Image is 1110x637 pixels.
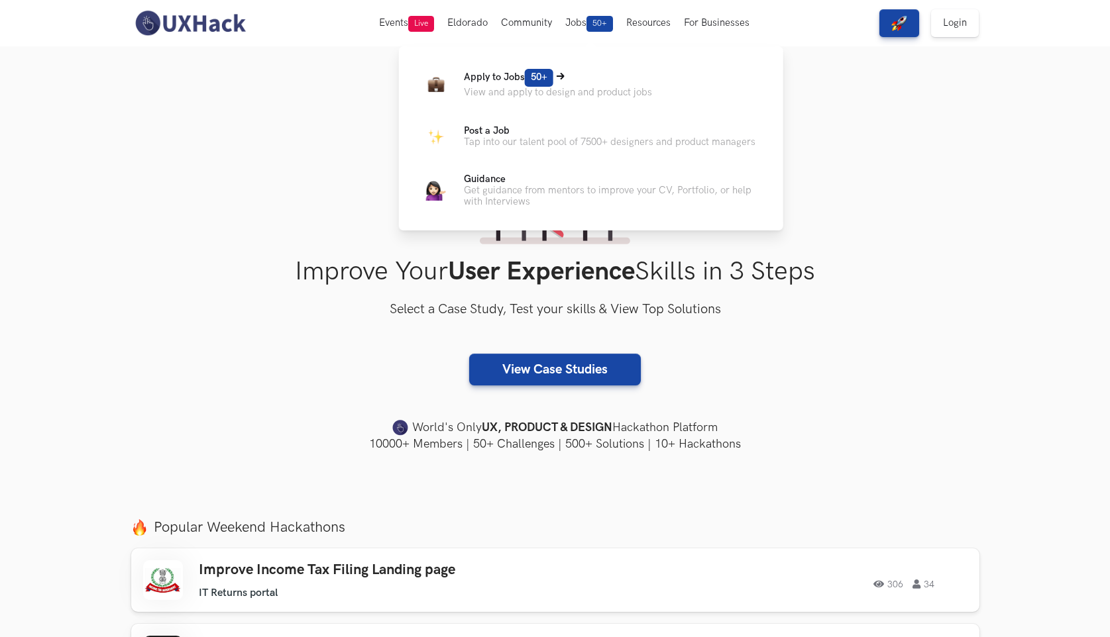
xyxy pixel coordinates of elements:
span: Guidance [464,173,506,185]
a: Login [931,9,979,37]
span: 306 [873,579,903,589]
span: Live [408,16,434,32]
a: ParkingPost a JobTap into our talent pool of 7500+ designers and product managers [420,121,762,152]
strong: UX, PRODUCT & DESIGN [482,418,612,437]
h3: Select a Case Study, Test your skills & View Top Solutions [131,299,979,320]
li: IT Returns portal [199,587,278,599]
h1: Improve Your Skills in 3 Steps [131,256,979,287]
h4: 10000+ Members | 50+ Challenges | 500+ Solutions | 10+ Hackathons [131,436,979,452]
label: Popular Weekend Hackathons [131,518,979,536]
img: UXHack-logo.png [131,9,249,37]
strong: User Experience [448,256,635,287]
span: Apply to Jobs [464,72,553,83]
span: 50+ [586,16,613,32]
a: Improve Income Tax Filing Landing page IT Returns portal 306 34 [131,548,979,612]
img: Guidance [426,181,446,201]
p: Get guidance from mentors to improve your CV, Portfolio, or help with Interviews [464,185,762,207]
span: 50+ [525,69,553,87]
p: Tap into our talent pool of 7500+ designers and product managers [464,136,755,148]
a: BriefcaseApply to Jobs50+View and apply to design and product jobs [420,68,762,99]
p: View and apply to design and product jobs [464,87,652,98]
img: Parking [427,128,444,145]
a: View Case Studies [469,354,641,385]
img: uxhack-favicon-image.png [392,419,408,436]
img: Briefcase [427,75,444,92]
h4: World's Only Hackathon Platform [131,418,979,437]
img: fire.png [131,519,148,536]
h3: Improve Income Tax Filing Landing page [199,562,575,579]
img: rocket [891,15,907,31]
span: 34 [913,579,934,589]
a: GuidanceGuidanceGet guidance from mentors to improve your CV, Portfolio, or help with Interviews [420,173,762,207]
span: Post a Job [464,125,510,136]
